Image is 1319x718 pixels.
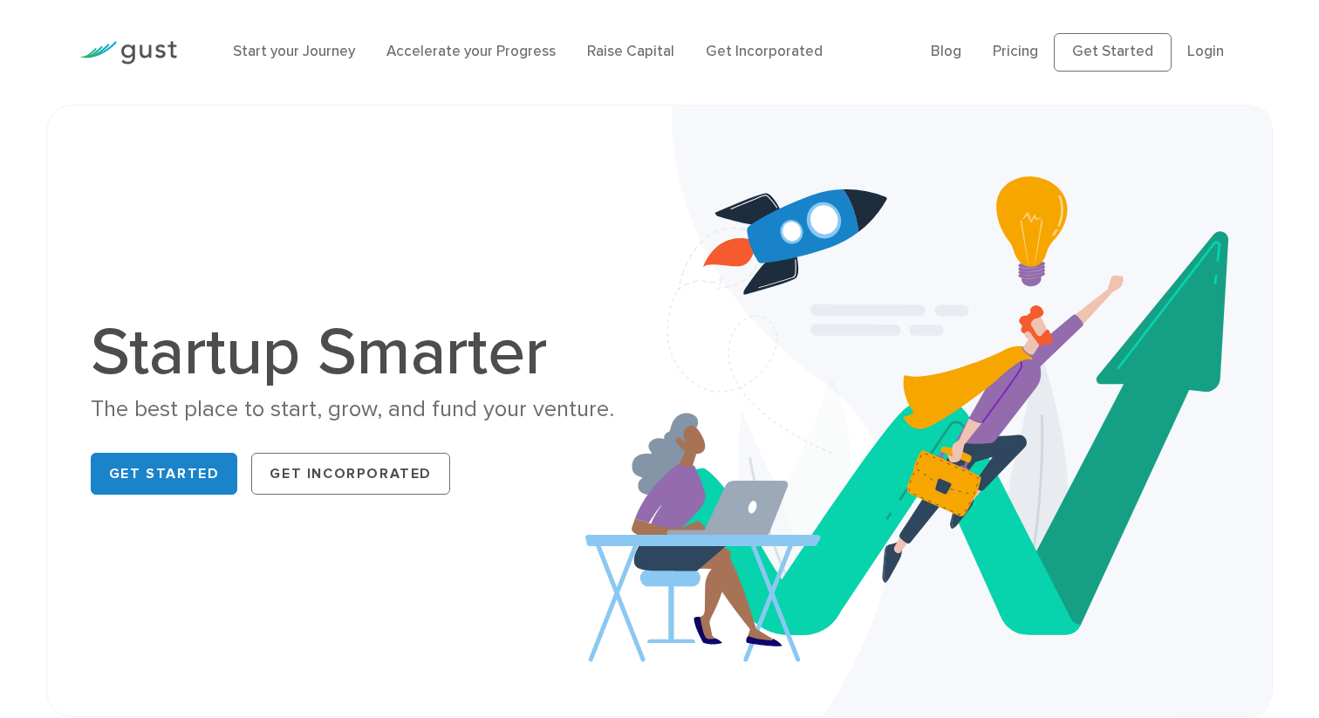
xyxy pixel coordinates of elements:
a: Accelerate your Progress [386,43,556,60]
a: Get Incorporated [251,453,450,495]
a: Get Incorporated [706,43,823,60]
a: Start your Journey [233,43,355,60]
a: Raise Capital [587,43,674,60]
h1: Startup Smarter [91,319,646,386]
a: Get Started [91,453,238,495]
a: Get Started [1054,33,1172,72]
a: Pricing [993,43,1038,60]
div: The best place to start, grow, and fund your venture. [91,394,646,425]
img: Gust Logo [79,41,177,65]
a: Login [1187,43,1224,60]
a: Blog [931,43,961,60]
img: Startup Smarter Hero [585,106,1272,716]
